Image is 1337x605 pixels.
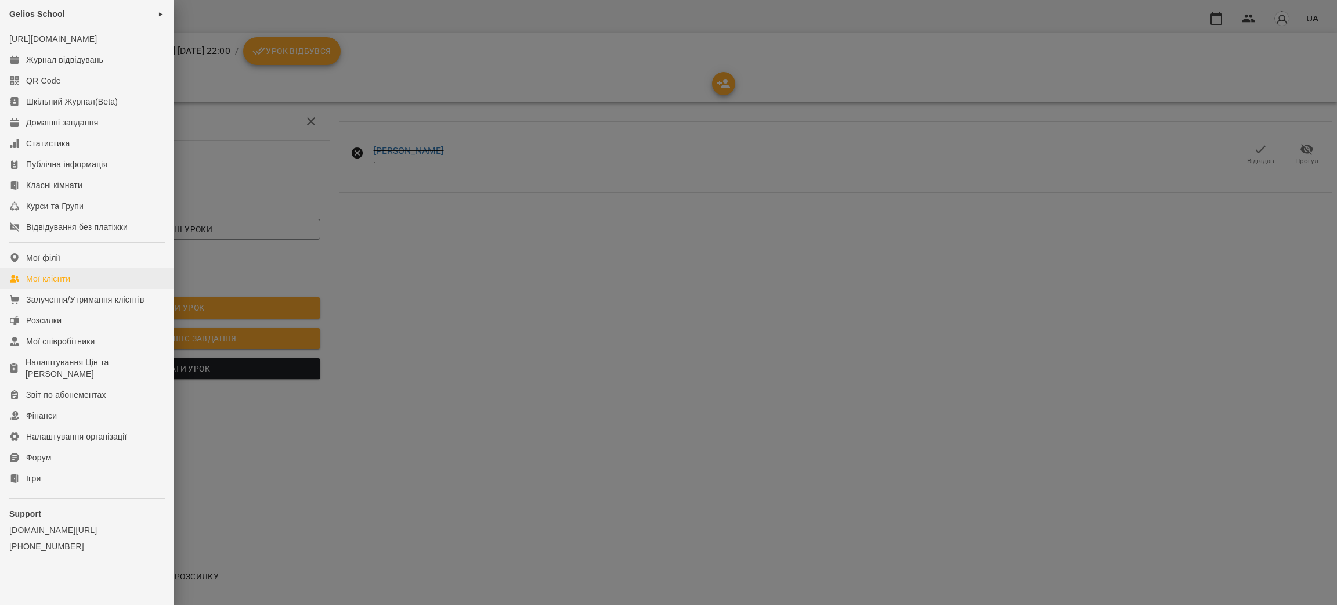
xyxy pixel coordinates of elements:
div: Журнал відвідувань [26,54,103,66]
div: Відвідування без платіжки [26,221,128,233]
div: Класні кімнати [26,179,82,191]
div: Форум [26,452,52,463]
div: Ігри [26,473,41,484]
div: Мої співробітники [26,336,95,347]
div: Статистика [26,138,70,149]
div: Публічна інформація [26,159,107,170]
div: Мої клієнти [26,273,70,285]
a: [DOMAIN_NAME][URL] [9,524,164,536]
a: [URL][DOMAIN_NAME] [9,34,97,44]
div: Мої філії [26,252,60,264]
div: Розсилки [26,315,62,326]
div: Звіт по абонементах [26,389,106,401]
span: ► [158,9,164,19]
a: [PHONE_NUMBER] [9,541,164,552]
div: Налаштування організації [26,431,127,442]
div: QR Code [26,75,61,87]
div: Домашні завдання [26,117,98,128]
div: Налаштування Цін та [PERSON_NAME] [26,356,164,380]
p: Support [9,508,164,520]
span: Gelios School [9,9,65,19]
div: Фінанси [26,410,57,422]
div: Шкільний Журнал(Beta) [26,96,118,107]
div: Залучення/Утримання клієнтів [26,294,144,305]
div: Курси та Групи [26,200,84,212]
